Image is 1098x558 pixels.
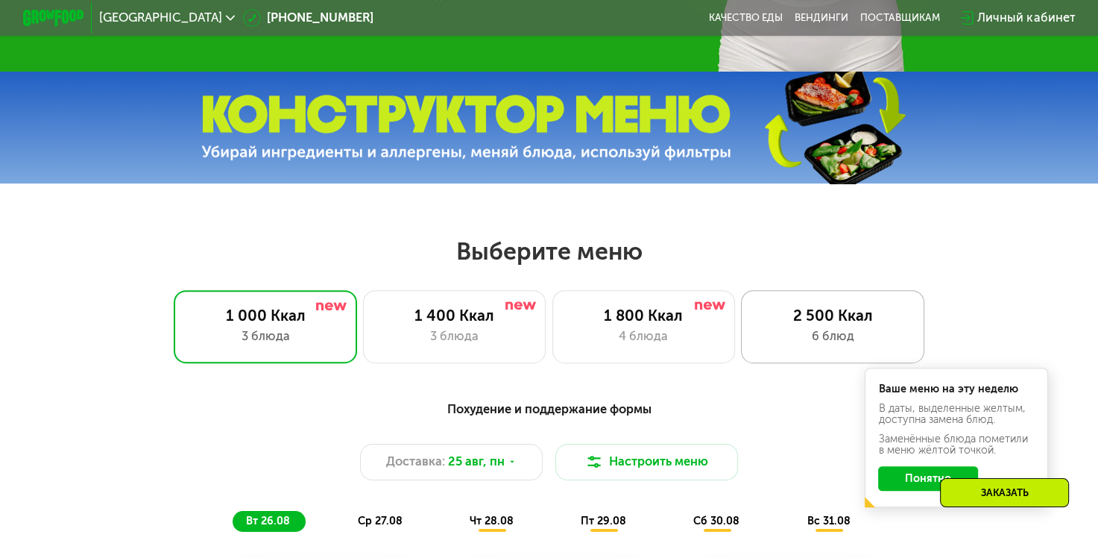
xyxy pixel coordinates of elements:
[878,384,1034,395] div: Ваше меню на эту неделю
[878,404,1034,425] div: В даты, выделенные желтым, доступна замена блюд.
[243,9,374,28] a: [PHONE_NUMBER]
[568,307,719,325] div: 1 800 Ккал
[386,453,445,471] span: Доставка:
[190,307,341,325] div: 1 000 Ккал
[98,400,1000,419] div: Похудение и поддержание формы
[448,453,505,471] span: 25 авг, пн
[568,327,719,346] div: 4 блюда
[581,515,626,527] span: пт 29.08
[878,434,1034,456] div: Заменённые блюда пометили в меню жёлтой точкой.
[795,12,848,24] a: Вендинги
[99,12,222,24] span: [GEOGRAPHIC_DATA]
[977,9,1075,28] div: Личный кабинет
[693,515,739,527] span: сб 30.08
[190,327,341,346] div: 3 блюда
[555,444,739,480] button: Настроить меню
[246,515,290,527] span: вт 26.08
[48,236,1049,266] h2: Выберите меню
[709,12,783,24] a: Качество еды
[470,515,514,527] span: чт 28.08
[379,307,530,325] div: 1 400 Ккал
[379,327,530,346] div: 3 блюда
[757,327,909,346] div: 6 блюд
[807,515,850,527] span: вс 31.08
[358,515,403,527] span: ср 27.08
[940,478,1069,507] div: Заказать
[878,466,978,491] button: Понятно
[860,12,940,24] div: поставщикам
[757,307,909,325] div: 2 500 Ккал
